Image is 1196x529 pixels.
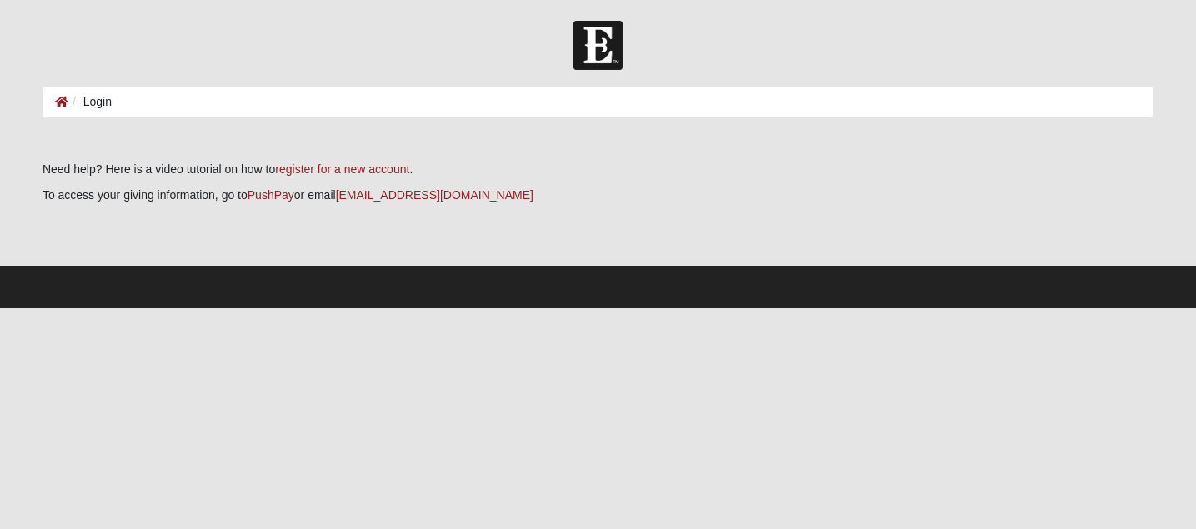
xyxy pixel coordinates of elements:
p: Need help? Here is a video tutorial on how to . [43,161,1153,178]
a: [EMAIL_ADDRESS][DOMAIN_NAME] [336,188,533,202]
a: PushPay [248,188,294,202]
p: To access your giving information, go to or email [43,187,1153,204]
img: Church of Eleven22 Logo [573,21,623,70]
li: Login [68,93,112,111]
a: register for a new account [275,162,409,176]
